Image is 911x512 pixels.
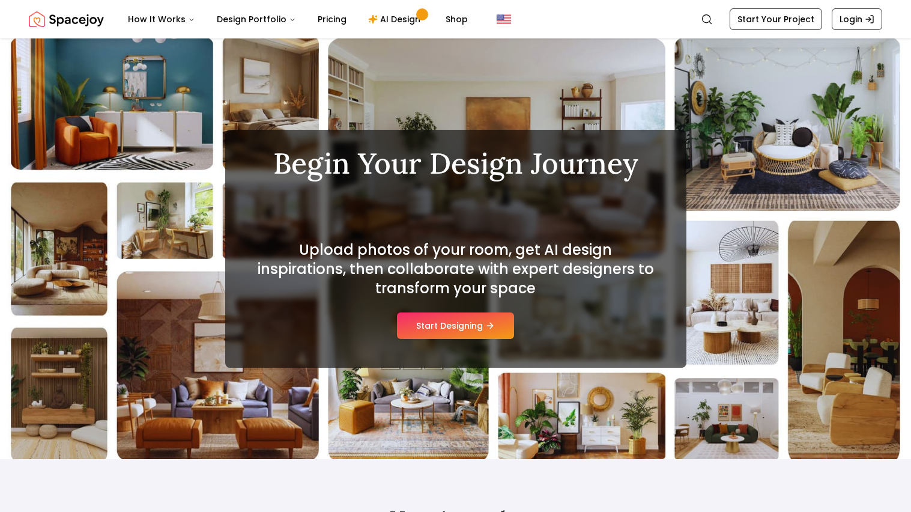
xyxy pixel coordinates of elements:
a: AI Design [359,7,434,31]
button: Start Designing [397,312,514,339]
nav: Main [118,7,477,31]
a: Spacejoy [29,7,104,31]
a: Shop [436,7,477,31]
button: How It Works [118,7,205,31]
img: United States [497,12,511,26]
a: Login [832,8,882,30]
img: Spacejoy Logo [29,7,104,31]
h2: Upload photos of your room, get AI design inspirations, then collaborate with expert designers to... [254,240,658,298]
a: Start Your Project [730,8,822,30]
a: Pricing [308,7,356,31]
h1: Begin Your Design Journey [254,149,658,178]
button: Design Portfolio [207,7,306,31]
